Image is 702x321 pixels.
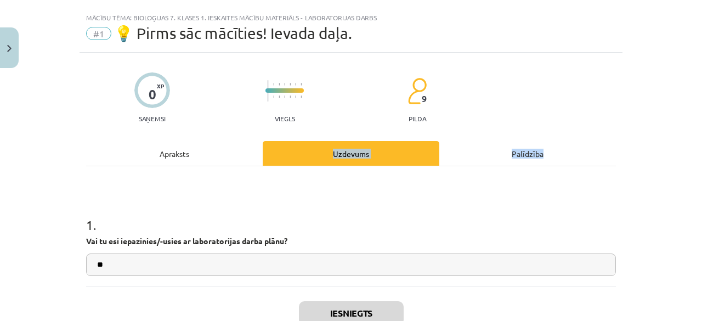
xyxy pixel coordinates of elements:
img: students-c634bb4e5e11cddfef0936a35e636f08e4e9abd3cc4e673bd6f9a4125e45ecb1.svg [407,77,427,105]
div: Palīdzība [439,141,616,166]
div: 0 [149,87,156,102]
p: Viegls [275,115,295,122]
img: icon-short-line-57e1e144782c952c97e751825c79c345078a6d821885a25fce030b3d8c18986b.svg [301,83,302,86]
img: icon-short-line-57e1e144782c952c97e751825c79c345078a6d821885a25fce030b3d8c18986b.svg [295,95,296,98]
img: icon-short-line-57e1e144782c952c97e751825c79c345078a6d821885a25fce030b3d8c18986b.svg [290,83,291,86]
img: icon-short-line-57e1e144782c952c97e751825c79c345078a6d821885a25fce030b3d8c18986b.svg [284,83,285,86]
span: #1 [86,27,111,40]
p: pilda [409,115,426,122]
div: Mācību tēma: Bioloģijas 7. klases 1. ieskaites mācību materiāls - laboratorijas darbs [86,14,616,21]
img: icon-short-line-57e1e144782c952c97e751825c79c345078a6d821885a25fce030b3d8c18986b.svg [284,95,285,98]
img: icon-short-line-57e1e144782c952c97e751825c79c345078a6d821885a25fce030b3d8c18986b.svg [273,83,274,86]
img: icon-long-line-d9ea69661e0d244f92f715978eff75569469978d946b2353a9bb055b3ed8787d.svg [268,80,269,102]
img: icon-short-line-57e1e144782c952c97e751825c79c345078a6d821885a25fce030b3d8c18986b.svg [279,83,280,86]
span: XP [157,83,164,89]
img: icon-short-line-57e1e144782c952c97e751825c79c345078a6d821885a25fce030b3d8c18986b.svg [290,95,291,98]
p: Saņemsi [134,115,170,122]
strong: Vai tu esi iepazinies/-usies ar laboratorijas darba plānu? [86,236,287,246]
span: 💡 Pirms sāc mācīties! Ievada daļa. [114,24,352,42]
img: icon-short-line-57e1e144782c952c97e751825c79c345078a6d821885a25fce030b3d8c18986b.svg [273,95,274,98]
div: Apraksts [86,141,263,166]
img: icon-short-line-57e1e144782c952c97e751825c79c345078a6d821885a25fce030b3d8c18986b.svg [295,83,296,86]
h1: 1 . [86,198,616,232]
img: icon-short-line-57e1e144782c952c97e751825c79c345078a6d821885a25fce030b3d8c18986b.svg [279,95,280,98]
img: icon-close-lesson-0947bae3869378f0d4975bcd49f059093ad1ed9edebbc8119c70593378902aed.svg [7,45,12,52]
span: 9 [422,94,427,104]
img: icon-short-line-57e1e144782c952c97e751825c79c345078a6d821885a25fce030b3d8c18986b.svg [301,95,302,98]
div: Uzdevums [263,141,439,166]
